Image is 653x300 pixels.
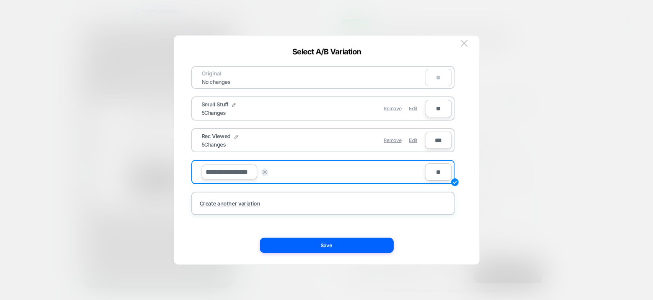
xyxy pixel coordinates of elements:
span: Remove [384,137,401,143]
div: Select A/B Variation [174,47,479,56]
span: Edit [409,106,417,111]
button: Save [260,238,394,253]
img: close [461,40,467,46]
span: Remove [384,106,401,111]
img: edit [451,178,459,186]
span: Edit [409,137,417,143]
